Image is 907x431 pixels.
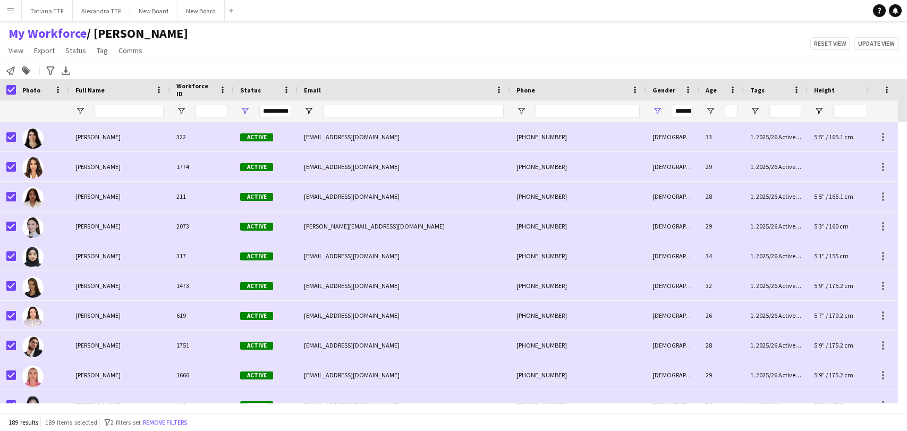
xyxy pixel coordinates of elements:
span: Email [304,86,321,94]
span: Status [240,86,261,94]
div: [DEMOGRAPHIC_DATA] [646,331,699,360]
div: 32 [699,271,744,300]
input: Tags Filter Input [769,105,801,117]
button: Remove filters [141,417,189,428]
span: Active [240,342,273,350]
div: [PHONE_NUMBER] [510,301,646,330]
a: Tag [92,44,112,57]
img: Alesia Shapaval [22,276,44,298]
div: [EMAIL_ADDRESS][DOMAIN_NAME] [298,271,510,300]
a: My Workforce [9,26,87,41]
div: [DEMOGRAPHIC_DATA] [646,182,699,211]
div: [DEMOGRAPHIC_DATA] [646,212,699,241]
span: Tags [750,86,765,94]
span: Age [706,86,717,94]
a: Comms [114,44,147,57]
div: 1. 2025/26 Active Accounts, 2024 - Active Accounts, 2025 - Active Accounts, 2025 - VIP Hostess, 2... [744,122,808,151]
button: Alexandra TTF [73,1,130,21]
div: 1. 2025/26 Active Accounts, 2025 - VIP Hostess, ABAD - Shooting Host/Hostess [744,360,808,390]
div: 2073 [170,212,234,241]
button: Open Filter Menu [750,106,760,116]
div: [DEMOGRAPHIC_DATA] [646,390,699,419]
span: Gender [652,86,675,94]
span: Height [814,86,835,94]
input: Full Name Filter Input [95,105,164,117]
div: 1751 [170,331,234,360]
span: [PERSON_NAME] [75,252,121,260]
div: 1. 2025/26 Active Accounts, 2024 - Active Accounts, 2025 - Active Accounts, ABAD - Shooting Host/... [744,301,808,330]
div: [PHONE_NUMBER] [510,122,646,151]
div: [PHONE_NUMBER] [510,360,646,390]
input: Phone Filter Input [536,105,640,117]
a: View [4,44,28,57]
div: [EMAIL_ADDRESS][DOMAIN_NAME] [298,152,510,181]
a: Status [61,44,90,57]
button: Open Filter Menu [516,106,526,116]
div: [PHONE_NUMBER] [510,390,646,419]
button: Tatiana TTF [22,1,73,21]
span: Photo [22,86,40,94]
div: 26 [699,390,744,419]
span: Active [240,133,273,141]
button: New Board [130,1,177,21]
img: Adelina Sattarova [22,187,44,208]
span: Active [240,193,273,201]
button: Update view [854,37,898,50]
div: [EMAIL_ADDRESS][DOMAIN_NAME] [298,241,510,271]
img: Alexandra Pantus [22,336,44,357]
button: New Board [177,1,225,21]
img: Abir Bourguiba [22,157,44,179]
span: Export [34,46,55,55]
span: Active [240,282,273,290]
div: [EMAIL_ADDRESS][DOMAIN_NAME] [298,390,510,419]
div: 33 [699,122,744,151]
span: Phone [516,86,535,94]
div: 34 [699,241,744,271]
button: Open Filter Menu [304,106,313,116]
div: [DEMOGRAPHIC_DATA] [646,301,699,330]
div: [EMAIL_ADDRESS][DOMAIN_NAME] [298,360,510,390]
button: Open Filter Menu [240,106,250,116]
div: [PHONE_NUMBER] [510,152,646,181]
span: [PERSON_NAME] [75,341,121,349]
div: 1. 2025/26 Active Accounts, 2025 - VIP Hostess, 2XC - [PERSON_NAME] VIP Hostess, Pit-Stops Hostes... [744,331,808,360]
div: 1. 2025/26 Active Accounts, 2025 - VIP Hostess, 2XC - [PERSON_NAME] VIP Hostess, AGO - Hostess, A... [744,271,808,300]
img: Alaa Ibrahim [22,247,44,268]
span: 189 items selected [45,418,97,426]
div: 1473 [170,271,234,300]
span: Active [240,252,273,260]
span: Active [240,371,273,379]
span: View [9,46,23,55]
img: Alexandra Navratilova [22,306,44,327]
button: Open Filter Menu [75,106,85,116]
button: Reset view [810,37,850,50]
span: Full Name [75,86,105,94]
div: 317 [170,241,234,271]
div: [DEMOGRAPHIC_DATA] [646,152,699,181]
div: 26 [699,301,744,330]
div: 211 [170,182,234,211]
span: Active [240,223,273,231]
div: [EMAIL_ADDRESS][DOMAIN_NAME] [298,182,510,211]
div: 28 [699,331,744,360]
button: Open Filter Menu [652,106,662,116]
span: Comms [118,46,142,55]
div: [PERSON_NAME][EMAIL_ADDRESS][DOMAIN_NAME] [298,212,510,241]
span: [PERSON_NAME] [75,222,121,230]
div: 1. 2025/26 Active Accounts, 2024 - Active Accounts, 2025 - Active Accounts, 2025 - VIP Hostess, [... [744,182,808,211]
div: 28 [699,182,744,211]
app-action-btn: Advanced filters [44,64,57,77]
div: [PHONE_NUMBER] [510,182,646,211]
button: Open Filter Menu [706,106,715,116]
img: Adelina Surdu [22,217,44,238]
span: [PERSON_NAME] [75,401,121,409]
span: TATIANA [87,26,188,41]
div: 619 [170,301,234,330]
img: Alexandra Valent [22,366,44,387]
div: [EMAIL_ADDRESS][DOMAIN_NAME] [298,331,510,360]
span: Workforce ID [176,82,215,98]
span: 2 filters set [111,418,141,426]
div: [DEMOGRAPHIC_DATA] [646,271,699,300]
div: [PHONE_NUMBER] [510,271,646,300]
div: 1. 2025/26 Active Accounts, AAC - Chanel Event Kuwait Sample Profiles, [PERSON_NAME] - Villaggio ... [744,212,808,241]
